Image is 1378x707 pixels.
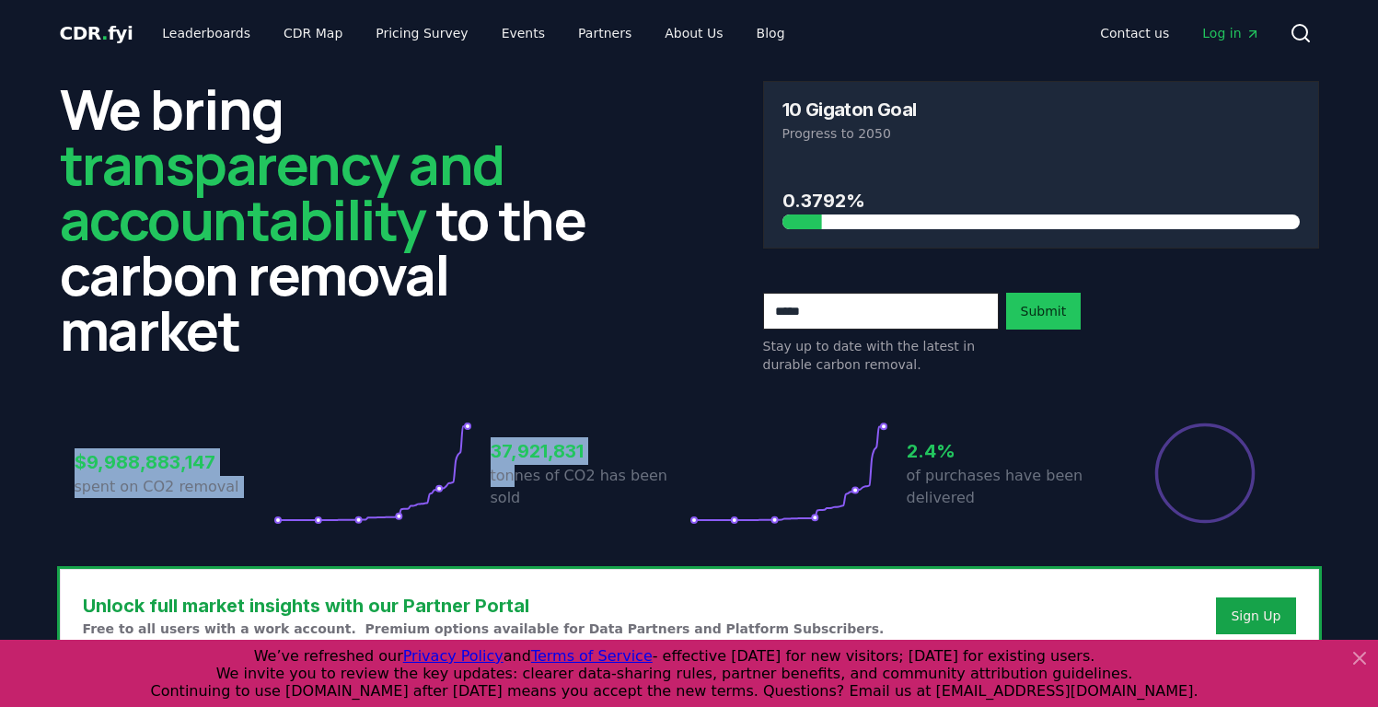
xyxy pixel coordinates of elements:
h2: We bring to the carbon removal market [60,81,616,357]
span: transparency and accountability [60,126,504,257]
p: Stay up to date with the latest in durable carbon removal. [763,337,999,374]
h3: Unlock full market insights with our Partner Portal [83,592,885,620]
h3: 0.3792% [782,187,1300,214]
p: Progress to 2050 [782,124,1300,143]
span: CDR fyi [60,22,133,44]
div: Percentage of sales delivered [1153,422,1256,525]
a: CDR Map [269,17,357,50]
p: Free to all users with a work account. Premium options available for Data Partners and Platform S... [83,620,885,638]
a: Blog [742,17,800,50]
p: spent on CO2 removal [75,476,273,498]
a: About Us [650,17,737,50]
span: Log in [1202,24,1259,42]
a: Pricing Survey [361,17,482,50]
a: Log in [1187,17,1274,50]
button: Submit [1006,293,1082,330]
span: . [101,22,108,44]
a: Partners [563,17,646,50]
a: Contact us [1085,17,1184,50]
p: of purchases have been delivered [907,465,1106,509]
a: Events [487,17,560,50]
nav: Main [147,17,799,50]
a: CDR.fyi [60,20,133,46]
h3: 2.4% [907,437,1106,465]
h3: $9,988,883,147 [75,448,273,476]
h3: 37,921,831 [491,437,689,465]
nav: Main [1085,17,1274,50]
a: Leaderboards [147,17,265,50]
button: Sign Up [1216,597,1295,634]
p: tonnes of CO2 has been sold [491,465,689,509]
a: Sign Up [1231,607,1280,625]
h3: 10 Gigaton Goal [782,100,917,119]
